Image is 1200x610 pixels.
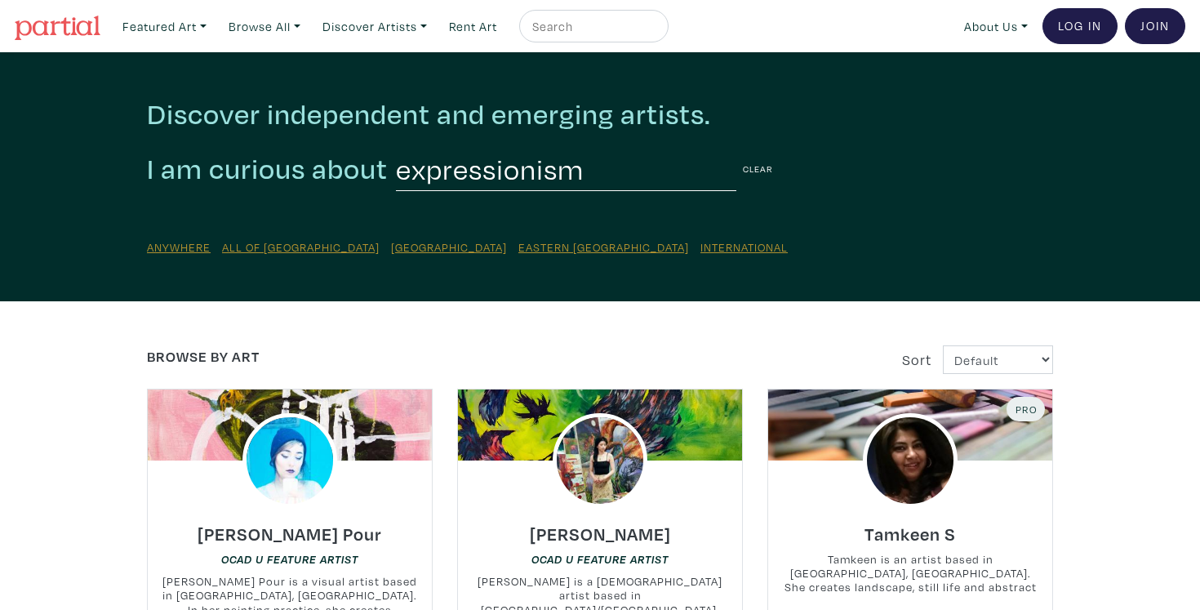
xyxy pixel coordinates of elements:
[391,239,507,255] a: [GEOGRAPHIC_DATA]
[1125,8,1185,44] a: Join
[115,10,214,43] a: Featured Art
[222,239,380,255] a: All of [GEOGRAPHIC_DATA]
[1014,403,1038,416] span: Pro
[530,523,671,545] h6: [PERSON_NAME]
[221,10,308,43] a: Browse All
[198,519,382,537] a: [PERSON_NAME] Pour
[147,96,1053,131] h2: Discover independent and emerging artists.
[1042,8,1118,44] a: Log In
[743,163,773,175] small: Clear
[198,523,382,545] h6: [PERSON_NAME] Pour
[518,239,689,255] a: Eastern [GEOGRAPHIC_DATA]
[864,523,956,545] h6: Tamkeen S
[442,10,504,43] a: Rent Art
[147,239,211,255] a: Anywhere
[531,16,653,37] input: Search
[147,151,388,187] h2: I am curious about
[530,519,671,537] a: [PERSON_NAME]
[221,553,358,566] em: OCAD U Feature Artist
[863,413,958,508] img: phpThumb.php
[902,350,931,369] span: Sort
[768,552,1052,595] small: Tamkeen is an artist based in [GEOGRAPHIC_DATA], [GEOGRAPHIC_DATA]. She creates landscape, still ...
[221,551,358,567] a: OCAD U Feature Artist
[242,413,337,508] img: phpThumb.php
[864,519,956,537] a: Tamkeen S
[531,551,669,567] a: OCAD U Feature Artist
[700,239,788,255] a: International
[553,413,647,508] img: phpThumb.php
[531,553,669,566] em: OCAD U Feature Artist
[957,10,1035,43] a: About Us
[147,347,260,366] a: Browse by Art
[315,10,434,43] a: Discover Artists
[743,159,773,178] a: Clear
